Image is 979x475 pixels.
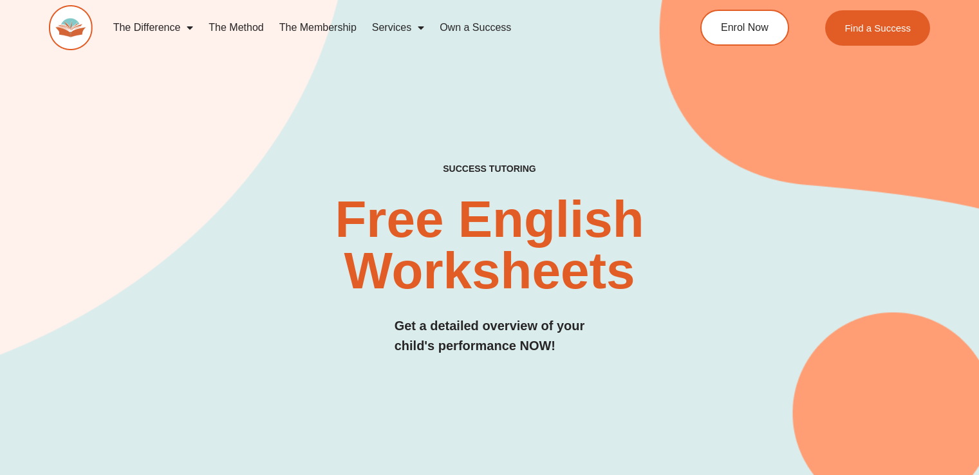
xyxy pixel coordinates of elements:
[700,10,789,46] a: Enrol Now
[359,163,620,174] h4: SUCCESS TUTORING​
[844,23,911,33] span: Find a Success
[825,10,930,46] a: Find a Success
[272,13,364,42] a: The Membership
[721,23,769,33] span: Enrol Now
[106,13,201,42] a: The Difference
[201,13,271,42] a: The Method
[199,194,780,297] h2: Free English Worksheets​
[395,316,585,356] h3: Get a detailed overview of your child's performance NOW!
[106,13,650,42] nav: Menu
[432,13,519,42] a: Own a Success
[364,13,432,42] a: Services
